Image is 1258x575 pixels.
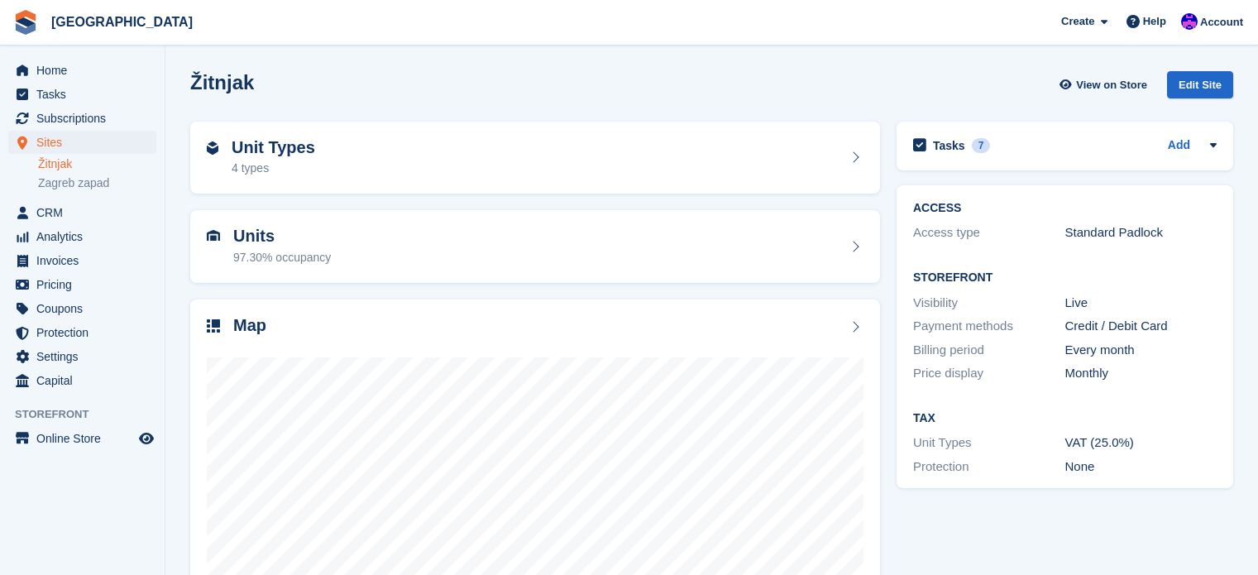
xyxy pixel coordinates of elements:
[8,369,156,392] a: menu
[1065,458,1217,477] div: None
[933,138,965,153] h2: Tasks
[36,427,136,450] span: Online Store
[13,10,38,35] img: stora-icon-8386f47178a22dfd0bd8f6a31ec36ba5ce8667c1dd55bd0f319d3a0aa187defe.svg
[8,297,156,320] a: menu
[233,316,266,335] h2: Map
[232,160,315,177] div: 4 types
[1065,364,1217,383] div: Monthly
[36,345,136,368] span: Settings
[233,227,331,246] h2: Units
[1200,14,1243,31] span: Account
[1065,341,1217,360] div: Every month
[1061,13,1094,30] span: Create
[207,319,220,333] img: map-icn-33ee37083ee616e46c38cad1a60f524a97daa1e2b2c8c0bc3eb3415660979fc1.svg
[913,294,1065,313] div: Visibility
[36,321,136,344] span: Protection
[36,273,136,296] span: Pricing
[232,138,315,157] h2: Unit Types
[36,83,136,106] span: Tasks
[1168,137,1190,156] a: Add
[1181,13,1198,30] img: Ivan Gačić
[190,71,254,93] h2: Žitnjak
[913,412,1217,425] h2: Tax
[38,156,156,172] a: Žitnjak
[38,175,156,191] a: Zagreb zapad
[1065,434,1217,453] div: VAT (25.0%)
[190,122,880,194] a: Unit Types 4 types
[36,249,136,272] span: Invoices
[36,297,136,320] span: Coupons
[913,202,1217,215] h2: ACCESS
[8,59,156,82] a: menu
[1143,13,1166,30] span: Help
[36,225,136,248] span: Analytics
[207,230,220,242] img: unit-icn-7be61d7bf1b0ce9d3e12c5938cc71ed9869f7b940bace4675aadf7bd6d80202e.svg
[8,225,156,248] a: menu
[8,345,156,368] a: menu
[45,8,199,36] a: [GEOGRAPHIC_DATA]
[15,406,165,423] span: Storefront
[913,223,1065,242] div: Access type
[8,273,156,296] a: menu
[8,321,156,344] a: menu
[1167,71,1233,98] div: Edit Site
[913,458,1065,477] div: Protection
[1076,77,1147,93] span: View on Store
[36,59,136,82] span: Home
[8,131,156,154] a: menu
[972,138,991,153] div: 7
[233,249,331,266] div: 97.30% occupancy
[1065,294,1217,313] div: Live
[36,107,136,130] span: Subscriptions
[190,210,880,283] a: Units 97.30% occupancy
[913,364,1065,383] div: Price display
[8,107,156,130] a: menu
[1065,317,1217,336] div: Credit / Debit Card
[1057,71,1154,98] a: View on Store
[36,369,136,392] span: Capital
[1167,71,1233,105] a: Edit Site
[1065,223,1217,242] div: Standard Padlock
[207,141,218,155] img: unit-type-icn-2b2737a686de81e16bb02015468b77c625bbabd49415b5ef34ead5e3b44a266d.svg
[8,201,156,224] a: menu
[8,249,156,272] a: menu
[913,434,1065,453] div: Unit Types
[8,83,156,106] a: menu
[136,429,156,448] a: Preview store
[36,201,136,224] span: CRM
[8,427,156,450] a: menu
[36,131,136,154] span: Sites
[913,341,1065,360] div: Billing period
[913,271,1217,285] h2: Storefront
[913,317,1065,336] div: Payment methods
